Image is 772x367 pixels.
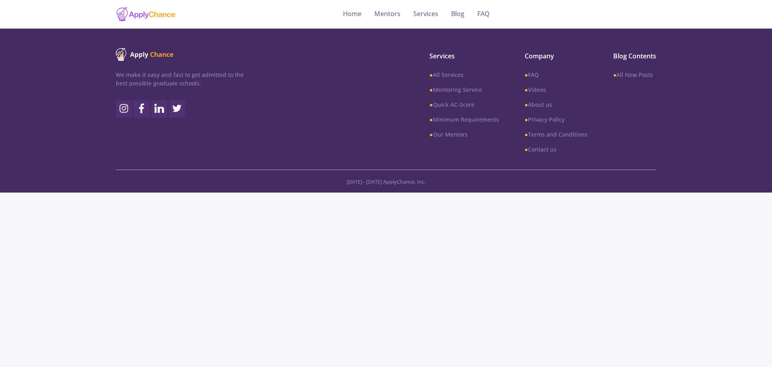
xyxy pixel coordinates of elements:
img: applychance logo [116,6,176,22]
p: We make it easy and fast to get admitted to the best possible graduate schools. [116,70,244,87]
span: [DATE] - [DATE] ApplyChance, Inc. [347,178,425,185]
a: ●About us [525,100,587,109]
b: ● [525,116,528,123]
a: ●FAQ [525,70,587,79]
a: ●Minimum Requirements [429,115,499,124]
a: ●Privacy Policy [525,115,587,124]
a: ●Videos [525,85,587,94]
span: Blog Contents [613,51,656,61]
a: ●Quick AC-Score [429,100,499,109]
b: ● [429,101,433,108]
b: ● [429,71,433,79]
b: ● [525,71,528,79]
b: ● [429,131,433,138]
a: ●All New Posts [613,70,656,79]
img: ApplyChance logo [116,48,174,61]
b: ● [613,71,616,79]
b: ● [525,86,528,93]
span: Company [525,51,587,61]
a: ●Contact us [525,145,587,153]
span: Services [429,51,499,61]
b: ● [525,131,528,138]
b: ● [525,101,528,108]
a: ●Our Mentors [429,130,499,139]
a: ●Terms and Conditions [525,130,587,139]
b: ● [525,145,528,153]
a: ●All Services [429,70,499,79]
b: ● [429,116,433,123]
a: ●Mentoring Service [429,85,499,94]
b: ● [429,86,433,93]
